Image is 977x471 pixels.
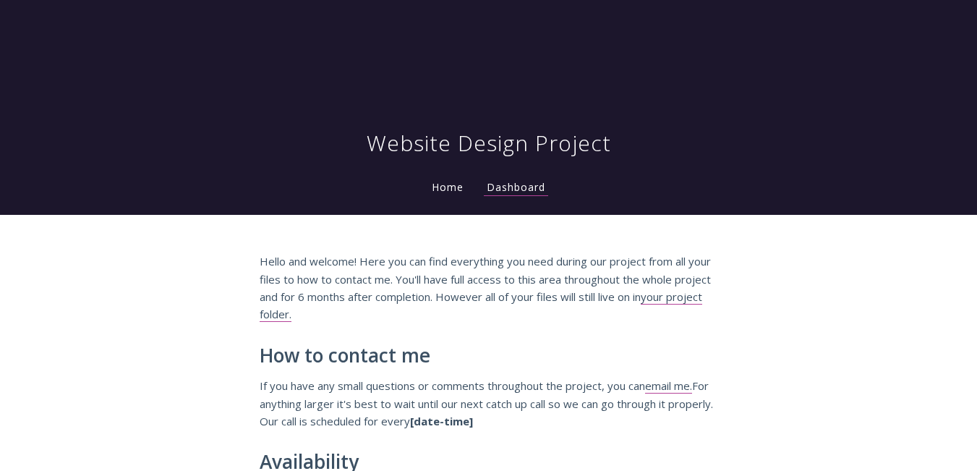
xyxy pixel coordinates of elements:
a: Home [429,180,466,194]
strong: [date-time] [410,414,473,428]
p: Hello and welcome! Here you can find everything you need during our project from all your files t... [260,253,718,323]
a: Dashboard [484,180,548,196]
p: If you have any small questions or comments throughout the project, you can For anything larger i... [260,377,718,430]
a: email me. [645,378,692,394]
h2: How to contact me [260,345,718,367]
h1: Website Design Project [367,129,611,158]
